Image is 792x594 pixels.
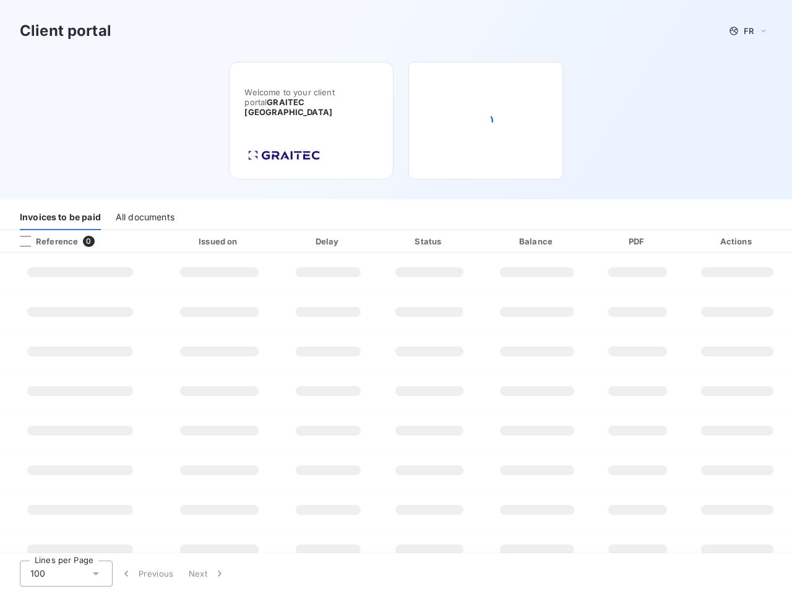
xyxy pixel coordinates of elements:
img: Company logo [244,147,324,164]
div: Balance [483,235,590,247]
div: Invoices to be paid [20,204,101,230]
div: Reference [10,236,78,247]
span: FR [744,26,754,36]
div: All documents [116,204,174,230]
div: Delay [282,235,376,247]
span: 0 [83,236,94,247]
span: Welcome to your client portal [244,87,378,117]
div: Actions [684,235,790,247]
span: 100 [30,567,45,580]
button: Next [181,561,233,587]
div: Issued on [162,235,276,247]
span: GRAITEC [GEOGRAPHIC_DATA] [244,97,332,117]
h3: Client portal [20,20,111,42]
div: Status [381,235,479,247]
button: Previous [113,561,181,587]
div: PDF [596,235,680,247]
